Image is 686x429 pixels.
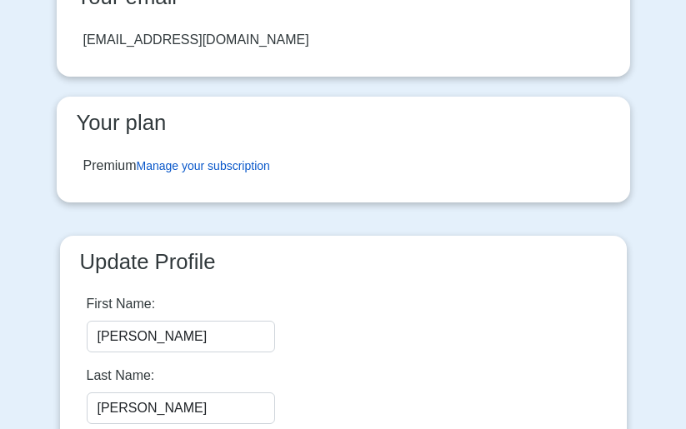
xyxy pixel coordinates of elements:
[83,30,309,50] div: [EMAIL_ADDRESS][DOMAIN_NAME]
[70,110,617,136] h3: Your plan
[137,159,270,172] a: Manage your subscription
[87,294,156,314] label: First Name:
[73,249,613,275] h3: Update Profile
[83,156,270,176] div: Premium
[87,366,155,386] label: Last Name:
